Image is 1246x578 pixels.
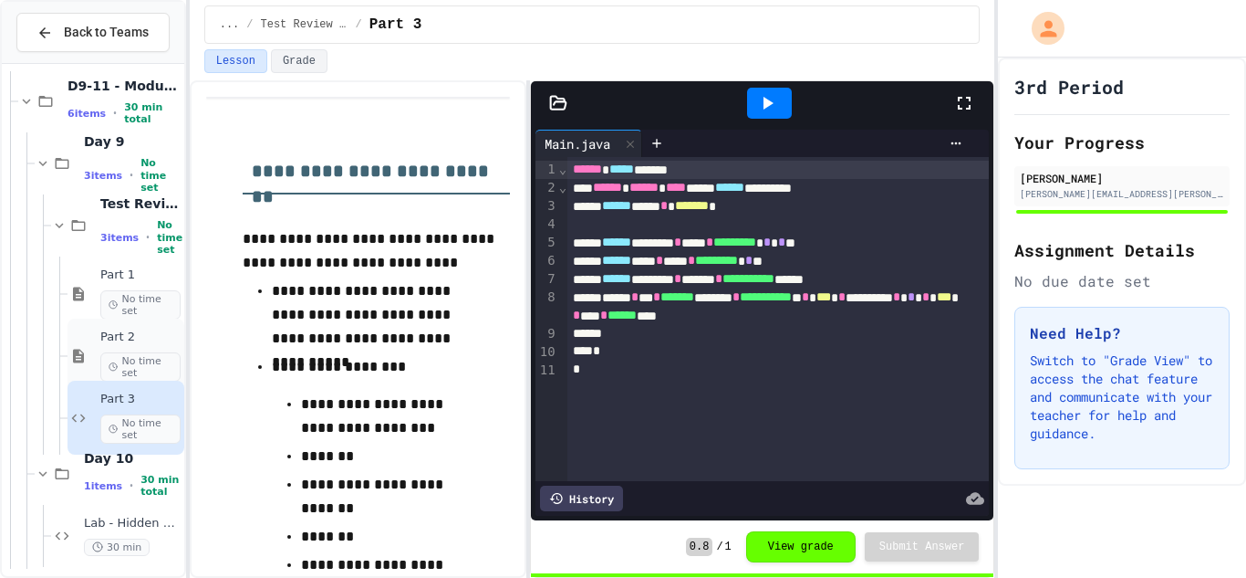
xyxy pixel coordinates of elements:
span: 3 items [84,170,122,182]
span: Test Review (40 mins) [261,17,348,32]
div: Main.java [535,130,642,157]
button: View grade [746,531,856,562]
div: Main.java [535,134,619,153]
span: 0.8 [686,538,713,556]
span: / [356,17,362,32]
span: Submit Answer [879,540,965,554]
div: 6 [535,252,558,270]
span: D9-11 - Module Wrap Up [67,78,181,94]
button: Lesson [204,49,267,73]
span: Part 3 [100,392,181,407]
div: 2 [535,179,558,197]
span: No time set [140,157,181,194]
button: Submit Answer [865,532,980,562]
div: 9 [535,325,558,343]
span: • [130,168,133,183]
span: 30 min total [124,101,181,125]
div: [PERSON_NAME][EMAIL_ADDRESS][PERSON_NAME][DOMAIN_NAME] [1020,187,1224,201]
button: Grade [271,49,327,73]
div: 8 [535,289,558,325]
div: 1 [535,161,558,179]
div: 10 [535,343,558,362]
span: ... [220,17,240,32]
span: / [246,17,253,32]
span: 6 items [67,108,106,120]
span: 30 min [84,539,150,556]
span: Back to Teams [64,23,149,42]
div: No due date set [1014,270,1230,292]
span: • [146,230,150,245]
div: 3 [535,197,558,215]
span: 1 items [84,480,122,492]
div: 5 [535,234,558,252]
span: 1 [725,540,732,554]
span: • [113,106,117,121]
span: No time set [157,219,182,256]
h2: Your Progress [1014,130,1230,155]
div: My Account [1012,7,1069,49]
h2: Assignment Details [1014,237,1230,263]
div: 4 [535,215,558,234]
div: 7 [535,270,558,289]
button: Back to Teams [16,13,170,52]
span: No time set [100,290,181,320]
span: / [716,540,722,554]
div: [PERSON_NAME] [1020,170,1224,186]
span: 3 items [100,232,139,244]
span: Fold line [558,162,567,176]
span: Day 10 [84,450,181,467]
span: Part 1 [100,268,181,283]
span: Lab - Hidden Figures: Orbital Velocity Calculator [84,516,181,531]
span: No time set [100,352,181,382]
span: 30 min total [140,474,181,498]
h1: 3rd Period [1014,74,1124,100]
span: No time set [100,415,181,444]
span: Day 9 [84,133,181,150]
span: Part 2 [100,330,181,345]
h3: Need Help? [1030,322,1214,344]
span: Part 3 [369,14,422,36]
p: Switch to "Grade View" to access the chat feature and communicate with your teacher for help and ... [1030,352,1214,443]
span: Test Review (40 mins) [100,195,181,212]
span: Fold line [558,180,567,194]
div: History [540,486,623,511]
span: • [130,478,133,493]
div: 11 [535,362,558,380]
